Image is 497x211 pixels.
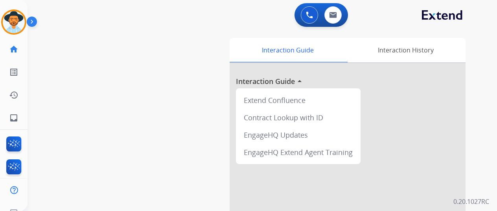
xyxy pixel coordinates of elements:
mat-icon: inbox [9,113,18,123]
mat-icon: home [9,45,18,54]
div: Interaction Guide [230,38,346,62]
mat-icon: history [9,90,18,100]
div: Extend Confluence [239,91,357,109]
mat-icon: list_alt [9,67,18,77]
div: Contract Lookup with ID [239,109,357,126]
p: 0.20.1027RC [453,197,489,206]
div: EngageHQ Updates [239,126,357,144]
img: avatar [3,11,25,33]
div: EngageHQ Extend Agent Training [239,144,357,161]
div: Interaction History [346,38,466,62]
